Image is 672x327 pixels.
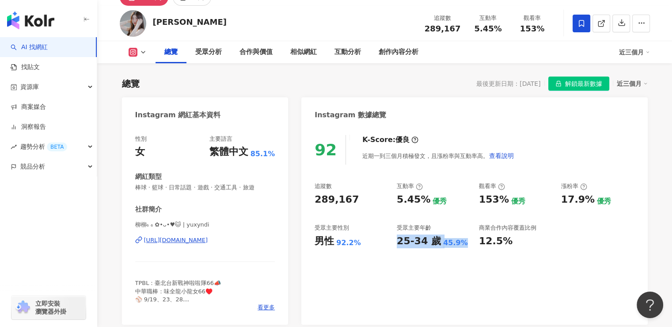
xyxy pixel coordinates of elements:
a: chrome extension立即安裝 瀏覽器外掛 [11,296,86,319]
div: 性別 [135,135,147,143]
div: 網紅類型 [135,172,162,181]
div: 最後更新日期：[DATE] [476,80,540,87]
span: 資源庫 [20,77,39,97]
div: 總覽 [164,47,178,58]
div: 25-34 歲 [397,235,441,248]
div: 優秀 [597,196,611,206]
span: 競品分析 [20,157,45,177]
div: [URL][DOMAIN_NAME] [144,236,208,244]
span: 解鎖最新數據 [565,77,602,91]
div: 近期一到三個月積極發文，且漲粉率與互動率高。 [362,147,514,165]
div: 近三個月 [617,78,648,89]
span: 85.1% [251,149,275,159]
div: 主要語言 [209,135,232,143]
div: 相似網紅 [290,47,317,58]
div: 總覽 [122,77,140,90]
img: chrome extension [14,300,31,315]
span: 立即安裝 瀏覽器外掛 [35,300,66,315]
span: 289,167 [425,24,461,33]
span: 查看說明 [489,152,514,159]
div: 追蹤數 [425,14,461,23]
div: Instagram 網紅基本資料 [135,110,221,120]
a: [URL][DOMAIN_NAME] [135,236,275,244]
div: 商業合作內容覆蓋比例 [479,224,536,232]
div: 153% [479,193,509,207]
span: 153% [520,24,545,33]
span: 趨勢分析 [20,137,67,157]
div: 優秀 [511,196,525,206]
div: 92 [315,141,337,159]
div: 12.5% [479,235,513,248]
div: 互動率 [471,14,505,23]
span: 柳柳₆ ₆ ✿•ᴗ•♥🐱 | yuxyndi [135,221,275,229]
div: 5.45% [397,193,430,207]
span: rise [11,144,17,150]
span: 棒球 · 籃球 · 日常話題 · 遊戲 · 交通工具 · 旅遊 [135,184,275,192]
div: K-Score : [362,135,418,145]
div: 17.9% [561,193,595,207]
div: 受眾分析 [195,47,222,58]
div: 合作與價值 [239,47,273,58]
a: searchAI 找網紅 [11,43,48,52]
div: 觀看率 [479,182,505,190]
div: 優秀 [433,196,447,206]
div: 觀看率 [516,14,549,23]
img: KOL Avatar [120,10,146,37]
img: logo [7,12,54,29]
a: 找貼文 [11,63,40,72]
div: 受眾主要性別 [315,224,349,232]
div: 創作內容分析 [379,47,418,58]
div: 優良 [395,135,410,145]
span: 看更多 [258,304,275,312]
div: 近三個月 [619,45,650,59]
button: 查看說明 [489,147,514,165]
iframe: Help Scout Beacon - Open [637,292,663,318]
div: 互動分析 [334,47,361,58]
div: 繁體中文 [209,145,248,159]
div: 女 [135,145,145,159]
div: 受眾主要年齡 [397,224,431,232]
div: 互動率 [397,182,423,190]
a: 洞察報告 [11,123,46,131]
button: 解鎖最新數據 [548,77,609,91]
div: 45.9% [443,238,468,248]
div: 289,167 [315,193,359,207]
div: 漲粉率 [561,182,587,190]
div: [PERSON_NAME] [153,16,227,27]
span: lock [555,81,562,87]
div: BETA [47,142,67,151]
div: 追蹤數 [315,182,332,190]
span: 5.45% [474,24,501,33]
div: Instagram 數據總覽 [315,110,386,120]
div: 92.2% [336,238,361,248]
div: 社群簡介 [135,205,162,214]
div: 男性 [315,235,334,248]
a: 商案媒合 [11,103,46,112]
span: TPBL：臺北台新戰神啦啦隊66📣 中華職棒：味全龍小龍女66♥️ ⚾️ 9/19、23、28 浪Live：𝟔𝟎𝟔𝟒𝟕𝟐𝟐 10‘11🐣《舞蹈系》🩰 合作請私信箱連結或小盒子 [135,280,221,327]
